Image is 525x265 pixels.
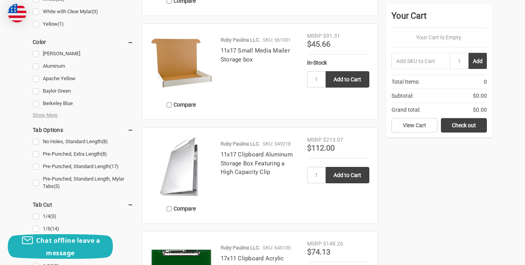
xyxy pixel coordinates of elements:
input: Compare [167,206,172,211]
p: Ruby Paulina LLC. [221,140,260,148]
span: $45.66 [307,39,330,49]
div: Your Cart [392,9,487,28]
h5: Tab Options [33,125,133,135]
img: 11x17 Clipboard Aluminum Storage Box Featuring a High Capacity Clip [150,136,212,198]
span: $112.00 [307,143,335,153]
a: Apache Yellow [33,74,133,84]
p: Your Cart Is Empty. [392,33,487,42]
span: (5) [54,183,60,189]
a: 1/4 [33,211,133,222]
span: Show More [33,111,58,119]
p: SKU: 561001 [263,36,291,44]
span: $0.00 [473,106,487,114]
span: (1) [58,21,64,27]
input: Add SKU to Cart [392,53,450,69]
h5: Tab Cut [33,200,133,209]
a: 1/5 [33,224,133,234]
span: Chat offline leave a message [36,236,100,257]
a: [PERSON_NAME] [33,49,133,59]
button: Add [469,53,487,69]
img: duty and tax information for United States [8,4,26,23]
a: No Holes, Standard Length [33,137,133,147]
label: Compare [150,98,212,111]
span: (14) [50,226,59,232]
span: (3) [50,213,56,219]
span: (8) [102,139,108,144]
label: Compare [150,202,212,215]
input: Compare [167,102,172,107]
input: Add to Cart [326,167,369,183]
img: 11x17 Small Media Mailer Storage box [150,32,212,94]
a: Baylor Green [33,86,133,97]
a: Pre-Punched, Standard Length, Mylar Tabs [33,174,133,192]
span: $91.31 [323,33,340,39]
a: Pre-Punched, Standard Length [33,161,133,172]
span: Grand total: [392,106,420,114]
a: Berkeley Blue [33,98,133,109]
span: $148.26 [323,240,343,247]
span: Total Items: [392,78,420,86]
a: 11x17 Clipboard Aluminum Storage Box Featuring a High Capacity Clip [221,151,293,175]
button: Chat offline leave a message [8,234,113,259]
a: 11x17 Small Media Mailer Storage box [221,47,290,63]
div: MSRP [307,32,322,40]
input: Add to Cart [326,71,369,88]
div: MSRP [307,136,322,144]
span: (3) [92,9,98,14]
p: Ruby Paulina LLC. [221,36,260,44]
span: Subtotal: [392,92,413,100]
span: (17) [110,163,119,169]
p: SKU: 645130 [263,244,291,252]
span: 0 [484,78,487,86]
span: (8) [101,151,107,157]
a: Pre-Punched, Extra Length [33,149,133,160]
div: In-Stock [307,59,369,67]
a: White with Clear Mylar [33,7,133,17]
span: $213.07 [323,137,343,143]
h5: Color [33,37,133,47]
p: Ruby Paulina LLC. [221,244,260,252]
a: Yellow [33,19,133,30]
div: MSRP [307,240,322,248]
a: View Cart [392,118,437,133]
span: $0.00 [473,92,487,100]
p: SKU: 549218 [263,140,291,148]
span: $74.13 [307,247,330,256]
a: Aluminum [33,61,133,72]
a: Check out [441,118,487,133]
